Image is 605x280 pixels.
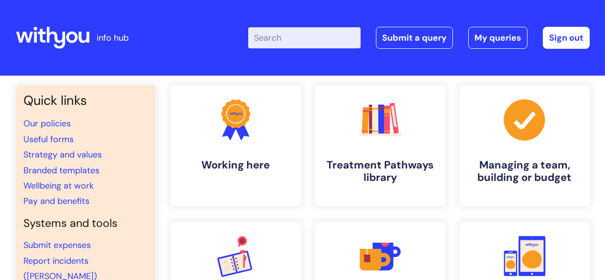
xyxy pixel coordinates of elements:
a: Managing a team, building or budget [460,85,590,206]
h3: Quick links [23,93,148,108]
a: Treatment Pathways library [315,85,445,206]
a: Sign out [543,27,590,49]
a: Useful forms [23,134,74,145]
p: info hub [97,30,129,45]
a: Submit a query [376,27,453,49]
div: | - [248,27,590,49]
a: Working here [171,85,301,206]
input: Search [248,27,361,48]
a: Branded templates [23,165,99,176]
a: Submit expenses [23,239,91,251]
h4: Systems and tools [23,217,148,230]
a: Strategy and values [23,149,102,160]
a: My queries [468,27,528,49]
a: Pay and benefits [23,195,89,207]
a: Wellbeing at work [23,180,94,191]
h4: Working here [178,159,293,171]
h4: Treatment Pathways library [323,159,438,184]
h4: Managing a team, building or budget [467,159,582,184]
a: Our policies [23,118,71,129]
